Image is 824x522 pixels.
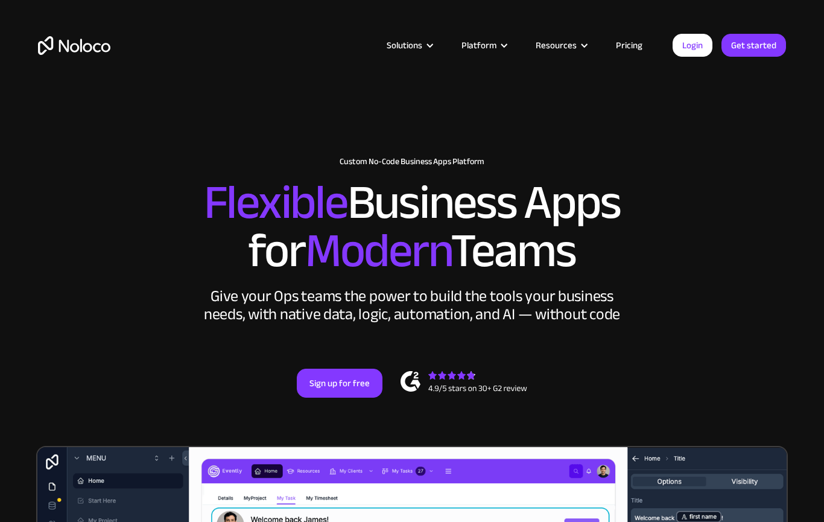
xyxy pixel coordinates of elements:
[446,37,521,53] div: Platform
[673,34,712,57] a: Login
[372,37,446,53] div: Solutions
[297,369,382,398] a: Sign up for free
[721,34,786,57] a: Get started
[38,179,786,275] h2: Business Apps for Teams
[536,37,577,53] div: Resources
[38,157,786,167] h1: Custom No-Code Business Apps Platform
[305,206,451,296] span: Modern
[201,287,623,323] div: Give your Ops teams the power to build the tools your business needs, with native data, logic, au...
[461,37,496,53] div: Platform
[601,37,658,53] a: Pricing
[387,37,422,53] div: Solutions
[38,36,110,55] a: home
[521,37,601,53] div: Resources
[204,158,347,247] span: Flexible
